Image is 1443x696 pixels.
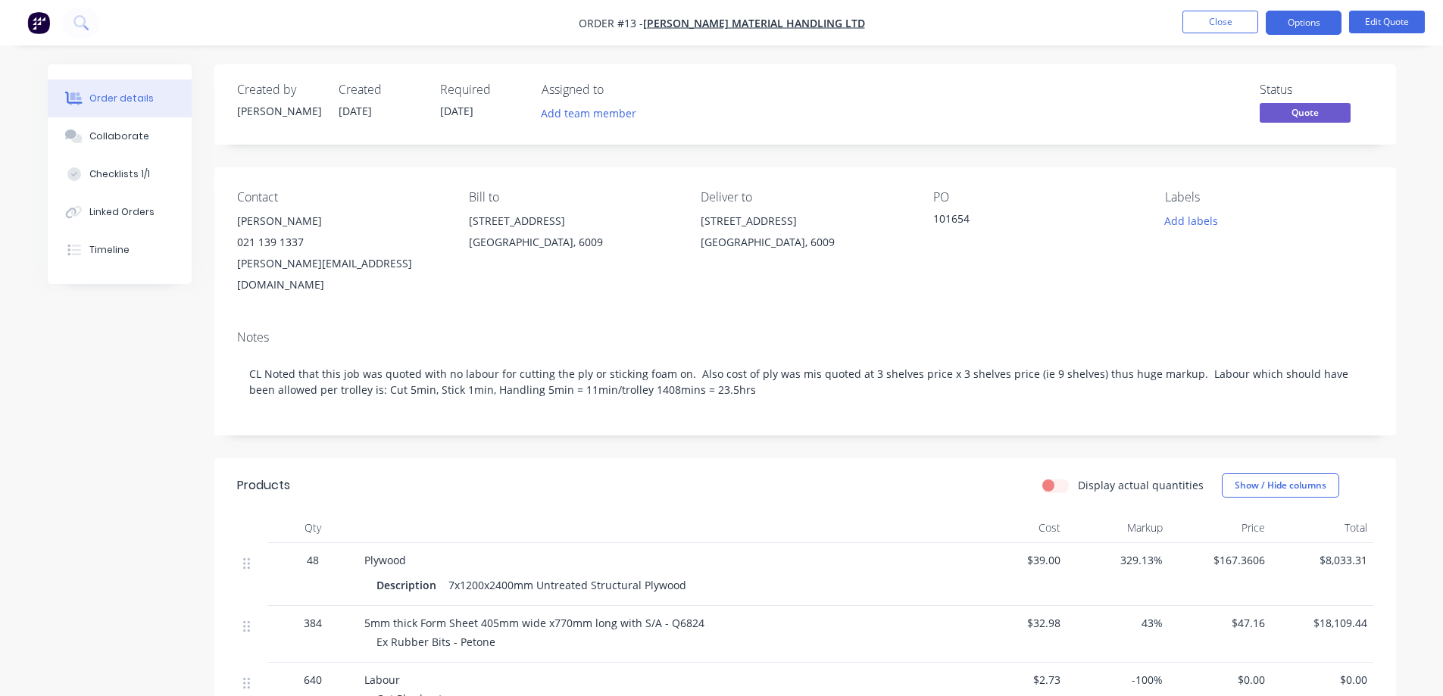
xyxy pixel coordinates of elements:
[1266,11,1341,35] button: Options
[237,232,445,253] div: 021 139 1337
[237,476,290,495] div: Products
[27,11,50,34] img: Factory
[1182,11,1258,33] button: Close
[304,615,322,631] span: 384
[48,231,192,269] button: Timeline
[1277,615,1367,631] span: $18,109.44
[1175,672,1265,688] span: $0.00
[1157,211,1226,231] button: Add labels
[701,211,908,259] div: [STREET_ADDRESS][GEOGRAPHIC_DATA], 6009
[701,190,908,204] div: Deliver to
[469,211,676,259] div: [STREET_ADDRESS][GEOGRAPHIC_DATA], 6009
[469,232,676,253] div: [GEOGRAPHIC_DATA], 6009
[339,104,372,118] span: [DATE]
[970,615,1060,631] span: $32.98
[48,193,192,231] button: Linked Orders
[48,80,192,117] button: Order details
[376,574,442,596] div: Description
[364,553,406,567] span: Plywood
[579,16,643,30] span: Order #13 -
[237,211,445,295] div: [PERSON_NAME]021 139 1337[PERSON_NAME][EMAIL_ADDRESS][DOMAIN_NAME]
[48,117,192,155] button: Collaborate
[933,211,1123,232] div: 101654
[376,635,495,649] span: Ex Rubber Bits - Petone
[643,16,865,30] a: [PERSON_NAME] Material Handling Ltd
[237,253,445,295] div: [PERSON_NAME][EMAIL_ADDRESS][DOMAIN_NAME]
[237,330,1373,345] div: Notes
[442,574,692,596] div: 7x1200x2400mm Untreated Structural Plywood
[469,211,676,232] div: [STREET_ADDRESS]
[364,673,400,687] span: Labour
[1175,615,1265,631] span: $47.16
[1169,513,1271,543] div: Price
[89,130,149,143] div: Collaborate
[237,83,320,97] div: Created by
[307,552,319,568] span: 48
[364,616,704,630] span: 5mm thick Form Sheet 405mm wide x770mm long with S/A - Q6824
[533,103,644,123] button: Add team member
[89,243,130,257] div: Timeline
[1222,473,1339,498] button: Show / Hide columns
[933,190,1141,204] div: PO
[304,672,322,688] span: 640
[1073,615,1163,631] span: 43%
[89,205,155,219] div: Linked Orders
[237,211,445,232] div: [PERSON_NAME]
[1277,672,1367,688] span: $0.00
[469,190,676,204] div: Bill to
[542,103,645,123] button: Add team member
[237,103,320,119] div: [PERSON_NAME]
[89,92,154,105] div: Order details
[339,83,422,97] div: Created
[1260,83,1373,97] div: Status
[267,513,358,543] div: Qty
[1175,552,1265,568] span: $167.3606
[1260,103,1351,122] span: Quote
[1349,11,1425,33] button: Edit Quote
[1067,513,1169,543] div: Markup
[48,155,192,193] button: Checklists 1/1
[701,211,908,232] div: [STREET_ADDRESS]
[1078,477,1204,493] label: Display actual quantities
[1073,672,1163,688] span: -100%
[970,672,1060,688] span: $2.73
[440,83,523,97] div: Required
[701,232,908,253] div: [GEOGRAPHIC_DATA], 6009
[970,552,1060,568] span: $39.00
[237,351,1373,413] div: CL Noted that this job was quoted with no labour for cutting the ply or sticking foam on. Also co...
[1277,552,1367,568] span: $8,033.31
[1271,513,1373,543] div: Total
[1165,190,1373,204] div: Labels
[237,190,445,204] div: Contact
[964,513,1067,543] div: Cost
[440,104,473,118] span: [DATE]
[1073,552,1163,568] span: 329.13%
[1260,103,1351,126] button: Quote
[542,83,693,97] div: Assigned to
[89,167,150,181] div: Checklists 1/1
